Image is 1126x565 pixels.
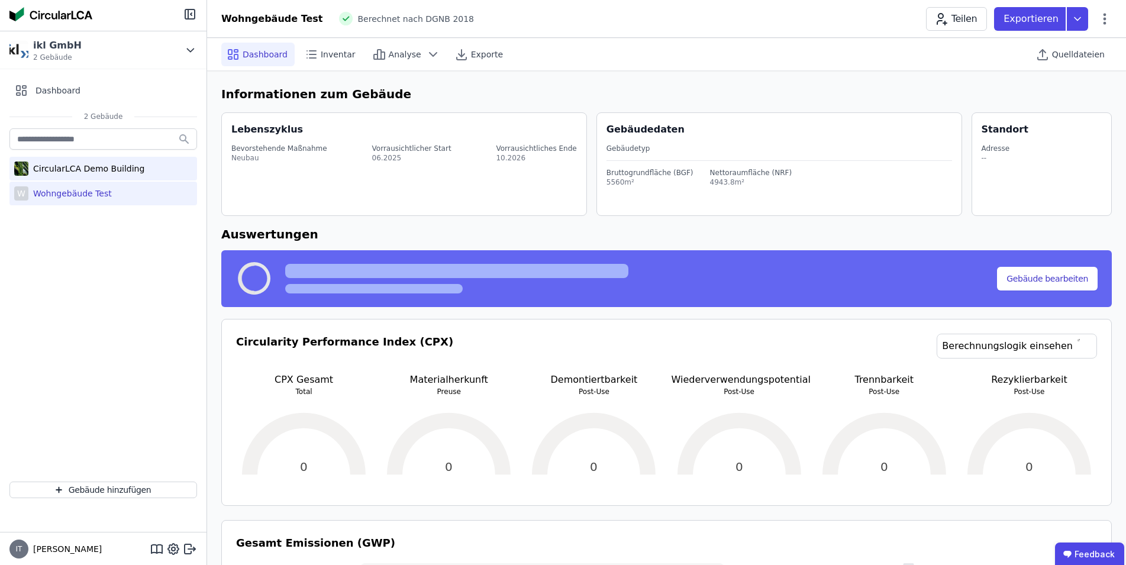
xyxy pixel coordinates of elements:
p: Post-Use [817,387,952,396]
span: Exporte [471,49,503,60]
span: 2 Gebäude [72,112,135,121]
button: Gebäude bearbeiten [997,267,1098,290]
div: Adresse [982,144,1010,153]
button: Teilen [926,7,987,31]
p: Post-Use [672,387,807,396]
div: 06.2025 [372,153,451,163]
div: Neubau [231,153,327,163]
span: 2 Gebäude [33,53,82,62]
div: Gebäudedaten [606,122,962,137]
p: Rezyklierbarkeit [962,373,1097,387]
p: Post-Use [526,387,662,396]
div: -- [982,153,1010,163]
p: CPX Gesamt [236,373,372,387]
span: Berechnet nach DGNB 2018 [357,13,474,25]
div: Standort [982,122,1028,137]
h3: Circularity Performance Index (CPX) [236,334,453,373]
p: Demontiertbarkeit [526,373,662,387]
div: Wohngebäude Test [221,12,322,26]
span: Dashboard [36,85,80,96]
div: Lebenszyklus [231,122,303,137]
div: CircularLCA Demo Building [28,163,144,175]
div: Bruttogrundfläche (BGF) [606,168,693,177]
img: CircularLCA Demo Building [14,159,28,178]
div: Wohngebäude Test [28,188,112,199]
div: Vorrausichtliches Ende [496,144,576,153]
div: 5560m² [606,177,693,187]
p: Post-Use [962,387,1097,396]
h6: Informationen zum Gebäude [221,85,1112,103]
div: Bevorstehende Maßnahme [231,144,327,153]
div: W [14,186,28,201]
h6: Auswertungen [221,225,1112,243]
span: Analyse [389,49,421,60]
div: Nettoraumfläche (NRF) [710,168,792,177]
img: Concular [9,7,92,21]
p: Materialherkunft [381,373,517,387]
h3: Gesamt Emissionen (GWP) [236,535,1097,551]
span: Quelldateien [1052,49,1105,60]
p: Trennbarkeit [817,373,952,387]
p: Exportieren [1004,12,1061,26]
span: Inventar [321,49,356,60]
div: 4943.8m² [710,177,792,187]
div: Vorrausichtlicher Start [372,144,451,153]
p: Preuse [381,387,517,396]
p: Wiederverwendungspotential [672,373,807,387]
a: Berechnungslogik einsehen [937,334,1097,359]
span: [PERSON_NAME] [28,543,102,555]
button: Gebäude hinzufügen [9,482,197,498]
img: ikl GmbH [9,41,28,60]
span: IT [16,545,22,553]
span: Dashboard [243,49,288,60]
div: 10.2026 [496,153,576,163]
p: Total [236,387,372,396]
div: ikl GmbH [33,38,82,53]
div: Gebäudetyp [606,144,952,153]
